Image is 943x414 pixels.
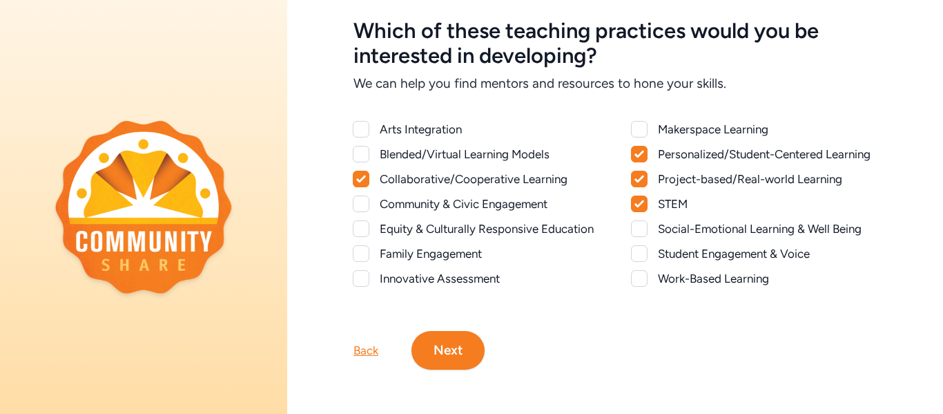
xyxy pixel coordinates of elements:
[380,196,599,212] div: Community & Civic Engagement
[380,146,599,162] div: Blended/Virtual Learning Models
[353,19,877,68] h5: Which of these teaching practices would you be interested in developing?
[380,171,599,187] div: Collaborative/Cooperative Learning
[658,171,877,187] div: Project-based/Real-world Learning
[658,220,877,237] div: Social-Emotional Learning & Well Being
[55,120,232,293] img: logo
[380,121,599,138] div: Arts Integration
[658,121,877,138] div: Makerspace Learning
[658,146,877,162] div: Personalized/Student-Centered Learning
[658,245,877,262] div: Student Engagement & Voice
[380,270,599,287] div: Innovative Assessment
[380,245,599,262] div: Family Engagement
[658,196,877,212] div: STEM
[353,342,378,359] div: Back
[353,74,877,93] h6: We can help you find mentors and resources to hone your skills.
[380,220,599,237] div: Equity & Culturally Responsive Education
[658,270,877,287] div: Work-Based Learning
[411,331,485,370] button: Next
